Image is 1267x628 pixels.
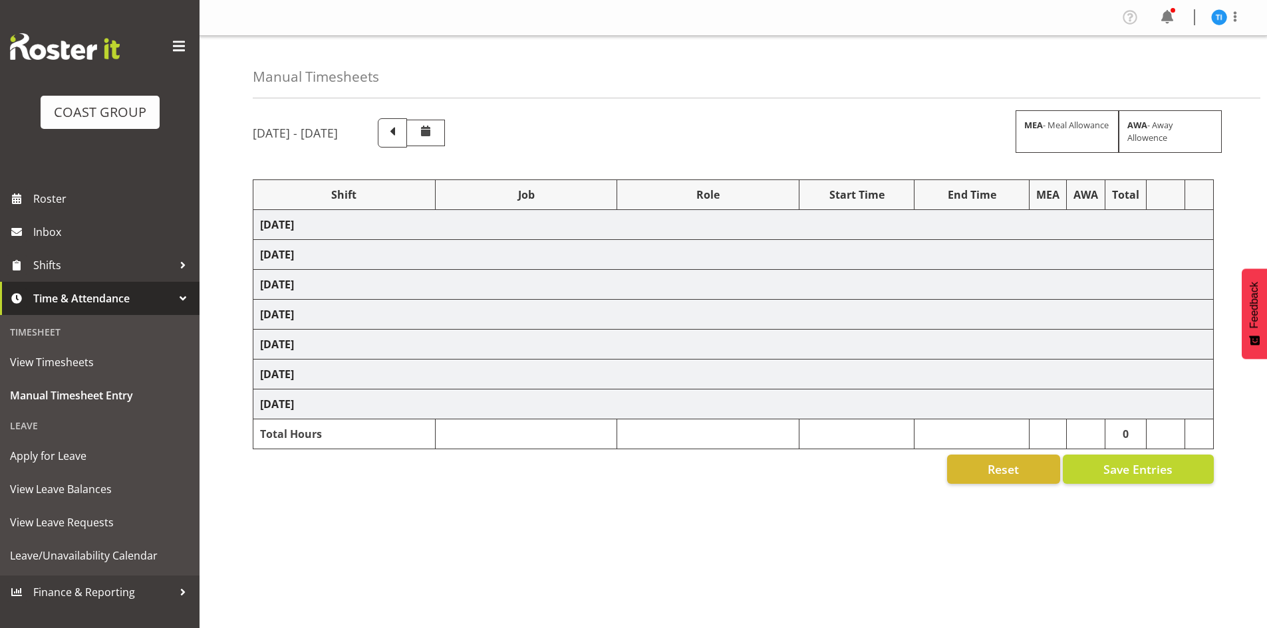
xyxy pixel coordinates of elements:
[253,126,338,140] h5: [DATE] - [DATE]
[1105,419,1147,449] td: 0
[1103,461,1173,478] span: Save Entries
[253,389,1214,419] td: [DATE]
[1248,282,1260,328] span: Feedback
[10,479,190,499] span: View Leave Balances
[10,352,190,372] span: View Timesheets
[253,360,1214,389] td: [DATE]
[33,189,193,209] span: Roster
[1063,455,1214,484] button: Save Entries
[3,318,196,346] div: Timesheet
[10,33,120,60] img: Rosterit website logo
[253,330,1214,360] td: [DATE]
[442,187,611,203] div: Job
[3,506,196,539] a: View Leave Requests
[1036,187,1059,203] div: MEA
[1119,110,1222,153] div: - Away Allowence
[3,412,196,439] div: Leave
[253,419,436,449] td: Total Hours
[10,385,190,405] span: Manual Timesheet Entry
[54,102,146,122] div: COAST GROUP
[1024,119,1043,131] strong: MEA
[33,255,173,275] span: Shifts
[253,300,1214,330] td: [DATE]
[33,222,193,242] span: Inbox
[253,69,379,84] h4: Manual Timesheets
[33,582,173,602] span: Finance & Reporting
[253,270,1214,300] td: [DATE]
[3,472,196,506] a: View Leave Balances
[806,187,907,203] div: Start Time
[33,288,173,308] span: Time & Attendance
[3,379,196,412] a: Manual Timesheet Entry
[10,512,190,532] span: View Leave Requests
[253,240,1214,270] td: [DATE]
[1112,187,1139,203] div: Total
[1016,110,1119,153] div: - Meal Allowance
[988,461,1019,478] span: Reset
[624,187,792,203] div: Role
[3,346,196,379] a: View Timesheets
[10,446,190,466] span: Apply for Leave
[921,187,1022,203] div: End Time
[253,210,1214,240] td: [DATE]
[1073,187,1098,203] div: AWA
[1127,119,1147,131] strong: AWA
[10,546,190,566] span: Leave/Unavailability Calendar
[260,187,428,203] div: Shift
[1242,268,1267,359] button: Feedback - Show survey
[3,439,196,472] a: Apply for Leave
[947,455,1060,484] button: Reset
[3,539,196,572] a: Leave/Unavailability Calendar
[1211,9,1227,25] img: tatiyana-isaac10120.jpg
